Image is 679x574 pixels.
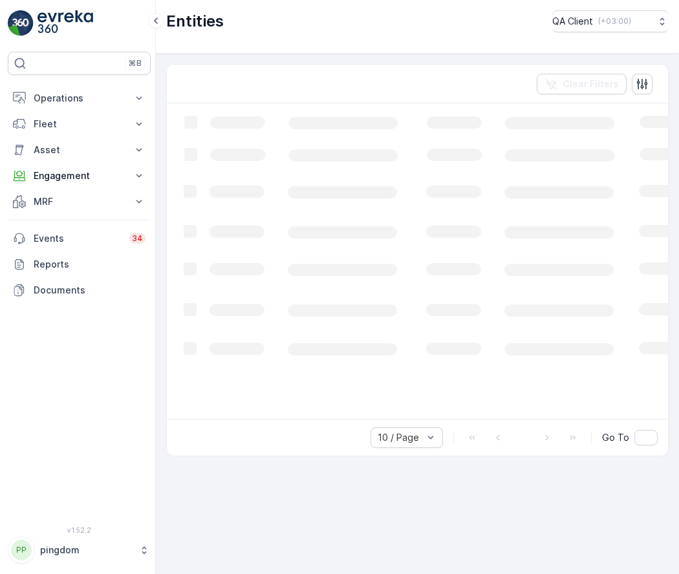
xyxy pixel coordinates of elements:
[8,137,151,163] button: Asset
[8,226,151,251] a: Events34
[563,78,619,90] p: Clear Filters
[11,540,32,560] div: PP
[34,92,125,105] p: Operations
[8,537,151,564] button: PPpingdom
[166,11,224,32] p: Entities
[552,10,669,32] button: QA Client(+03:00)
[8,85,151,111] button: Operations
[598,16,631,27] p: ( +03:00 )
[34,118,125,131] p: Fleet
[34,258,145,271] p: Reports
[34,169,125,182] p: Engagement
[552,15,593,28] p: QA Client
[537,74,627,94] button: Clear Filters
[8,526,151,534] span: v 1.52.2
[8,189,151,215] button: MRF
[602,431,629,444] span: Go To
[34,232,122,245] p: Events
[8,277,151,303] a: Documents
[34,195,125,208] p: MRF
[34,143,125,156] p: Asset
[132,233,143,244] p: 34
[8,111,151,137] button: Fleet
[8,251,151,277] a: Reports
[8,163,151,189] button: Engagement
[40,544,133,557] p: pingdom
[34,284,145,297] p: Documents
[8,10,34,36] img: logo
[129,58,142,69] p: ⌘B
[38,10,93,36] img: logo_light-DOdMpM7g.png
